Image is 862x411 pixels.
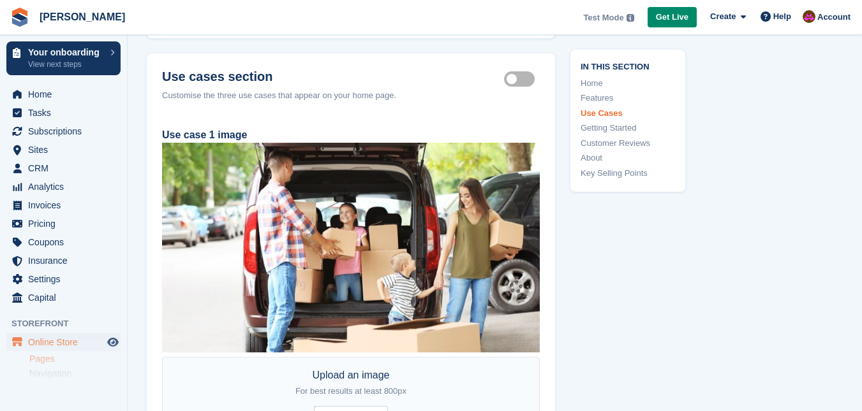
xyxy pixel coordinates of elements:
[581,107,675,120] a: Use Cases
[581,92,675,105] a: Features
[710,10,736,23] span: Create
[6,85,121,103] a: menu
[648,7,697,28] a: Get Live
[28,85,105,103] span: Home
[6,252,121,270] a: menu
[162,143,540,352] img: moving-house-or-business.jpg
[6,289,121,306] a: menu
[28,122,105,140] span: Subscriptions
[6,333,121,351] a: menu
[6,270,121,288] a: menu
[28,333,105,351] span: Online Store
[6,159,121,177] a: menu
[162,89,540,102] div: Customise the three use cases that appear on your home page.
[28,270,105,288] span: Settings
[656,11,688,24] span: Get Live
[627,14,634,22] img: icon-info-grey-7440780725fd019a000dd9b08b2336e03edf1995a4989e88bcd33f0948082b44.svg
[581,152,675,164] a: About
[28,252,105,270] span: Insurance
[28,48,104,57] p: Your onboarding
[6,41,121,75] a: Your onboarding View next steps
[10,8,29,27] img: stora-icon-8386f47178a22dfd0bd8f6a31ec36ba5ce8667c1dd55bd0f319d3a0aa187defe.svg
[162,69,504,84] h2: Use cases section
[295,386,406,396] span: For best results at least 800px
[295,368,406,398] div: Upload an image
[28,178,105,196] span: Analytics
[6,178,121,196] a: menu
[105,335,121,350] a: Preview store
[803,10,815,23] img: Paul Tericas
[28,104,105,122] span: Tasks
[581,122,675,134] a: Getting Started
[581,167,675,180] a: Key Selling Points
[581,137,675,150] a: Customer Reviews
[504,78,540,80] label: Use cases section active
[29,368,121,380] a: Navigation
[28,289,105,306] span: Capital
[28,59,104,70] p: View next steps
[29,353,121,365] a: Pages
[29,382,121,394] a: Info Bar
[6,215,121,233] a: menu
[581,60,675,72] span: In this section
[28,196,105,214] span: Invoices
[6,196,121,214] a: menu
[583,11,623,24] span: Test Mode
[773,10,791,23] span: Help
[28,215,105,233] span: Pricing
[28,141,105,159] span: Sites
[28,233,105,251] span: Coupons
[6,104,121,122] a: menu
[6,141,121,159] a: menu
[581,77,675,90] a: Home
[817,11,851,24] span: Account
[11,317,127,330] span: Storefront
[34,6,130,27] a: [PERSON_NAME]
[6,122,121,140] a: menu
[162,129,247,140] label: Use case 1 image
[6,233,121,251] a: menu
[28,159,105,177] span: CRM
